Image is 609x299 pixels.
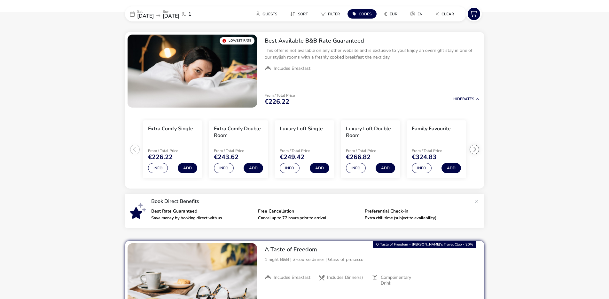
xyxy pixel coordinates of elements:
span: [DATE] [163,12,179,20]
div: A Taste of Freedom1 night B&B | 3-course dinner | Glass of proseccoIncludes BreakfastIncludes Din... [260,241,484,291]
span: €226.22 [265,99,289,105]
span: €249.42 [280,154,304,160]
button: Info [148,163,168,173]
p: From / Total Price [412,149,461,153]
span: €324.83 [412,154,436,160]
div: Sat[DATE]Sun[DATE]1 [125,6,221,21]
h3: Extra Comfy Double Room [214,125,263,139]
p: From / Total Price [265,93,295,97]
p: 1 night B&B | 3-course dinner | Glass of prosecco [265,256,479,263]
button: Add [441,163,461,173]
swiper-slide: 1 / 1 [128,35,257,108]
h2: A Taste of Freedom [265,246,479,253]
p: From / Total Price [148,149,197,153]
button: Add [310,163,329,173]
h2: Best Available B&B Rate Guaranteed [265,37,479,44]
span: Hide [453,96,462,101]
span: €243.62 [214,154,238,160]
p: Free Cancellation [258,209,360,214]
i: € [384,11,387,17]
button: Info [280,163,300,173]
button: Add [244,163,263,173]
naf-pibe-menu-bar-item: Filter [316,9,347,19]
p: Book Direct Benefits [151,199,472,204]
naf-pibe-menu-bar-item: Guests [251,9,285,19]
p: Extra chill time (subject to availability) [365,216,466,220]
button: Codes [347,9,377,19]
span: en [418,12,423,17]
naf-pibe-menu-bar-item: Clear [430,9,462,19]
p: From / Total Price [346,149,395,153]
p: Preferential Check-in [365,209,466,214]
button: Clear [430,9,459,19]
naf-pibe-menu-bar-item: Sort [285,9,316,19]
p: Best Rate Guaranteed [151,209,253,214]
p: Cancel up to 72 hours prior to arrival [258,216,360,220]
span: Includes Breakfast [274,275,310,280]
span: Complimentary Drink [381,275,420,286]
button: Info [346,163,366,173]
p: Sun [163,10,179,13]
button: en [405,9,428,19]
span: Clear [441,12,454,17]
h3: Luxury Loft Double Room [346,125,395,139]
span: €226.22 [148,154,173,160]
swiper-slide: 4 / 6 [338,118,403,181]
span: Sort [298,12,308,17]
p: From / Total Price [214,149,263,153]
button: Filter [316,9,345,19]
button: Add [376,163,395,173]
span: €266.82 [346,154,371,160]
h3: Luxury Loft Single [280,125,323,132]
swiper-slide: 6 / 6 [469,118,535,181]
span: 1 [188,12,191,17]
button: €EUR [379,9,402,19]
naf-pibe-menu-bar-item: €EUR [379,9,405,19]
p: Save money by booking direct with us [151,216,253,220]
button: Add [178,163,197,173]
swiper-slide: 3 / 6 [271,118,337,181]
naf-pibe-menu-bar-item: en [405,9,430,19]
p: From / Total Price [280,149,329,153]
h3: Family Favourite [412,125,451,132]
button: Info [412,163,432,173]
naf-pibe-menu-bar-item: Codes [347,9,379,19]
span: Includes Breakfast [274,66,310,71]
span: Codes [359,12,371,17]
button: Sort [285,9,313,19]
button: HideRates [453,97,479,101]
div: Best Available B&B Rate GuaranteedThis offer is not available on any other website and is exclusi... [260,32,484,77]
button: Info [214,163,234,173]
p: This offer is not available on any other website and is exclusive to you! Enjoy an overnight stay... [265,47,479,61]
span: Taste of Freedom - [PERSON_NAME]'s Travel Club - 20% [380,242,473,247]
span: EUR [390,12,397,17]
h3: Extra Comfy Single [148,125,193,132]
swiper-slide: 5 / 6 [403,118,469,181]
span: Filter [328,12,340,17]
span: Includes Dinner(s) [327,275,363,280]
span: Guests [262,12,277,17]
p: Sat [137,10,154,13]
span: [DATE] [137,12,154,20]
swiper-slide: 2 / 6 [206,118,271,181]
div: Lowest Rate [220,37,254,44]
swiper-slide: 1 / 6 [140,118,206,181]
button: Guests [251,9,282,19]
